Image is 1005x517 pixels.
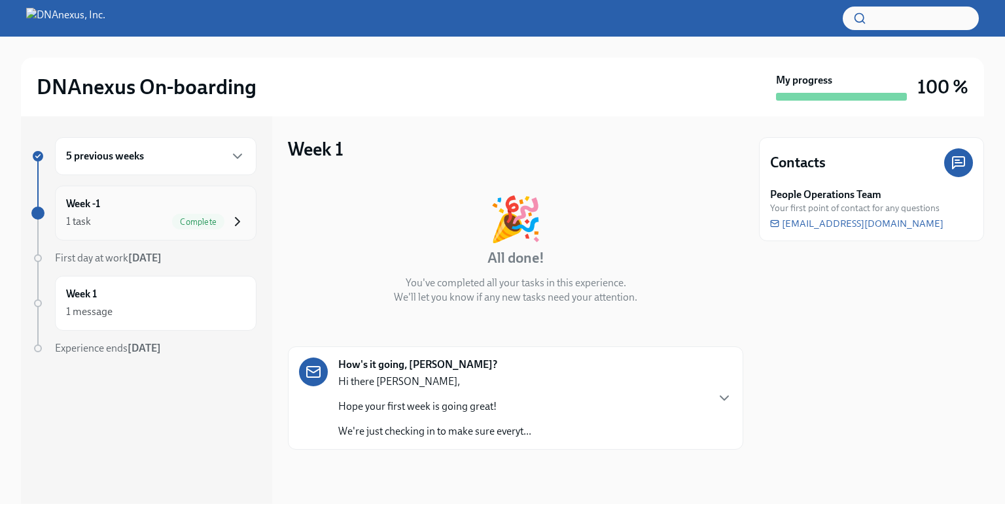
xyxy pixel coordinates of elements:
span: Your first point of contact for any questions [770,202,940,214]
h6: Week -1 [66,197,100,211]
p: Hi there [PERSON_NAME], [338,375,531,389]
p: We're just checking in to make sure everyt... [338,424,531,439]
h4: Contacts [770,153,826,173]
h3: 100 % [917,75,968,99]
h4: All done! [487,248,544,268]
div: 🎉 [489,197,542,241]
a: Week -11 taskComplete [31,186,256,241]
p: You've completed all your tasks in this experience. [406,276,626,290]
h3: Week 1 [288,137,344,161]
h6: 5 previous weeks [66,149,144,163]
a: [EMAIL_ADDRESS][DOMAIN_NAME] [770,217,943,230]
span: First day at work [55,252,162,264]
strong: [DATE] [128,252,162,264]
a: Week 11 message [31,276,256,331]
h6: Week 1 [66,287,97,301]
strong: [DATE] [128,342,161,354]
p: Hope your first week is going great! [338,399,531,414]
span: Complete [172,217,224,227]
a: First day at work[DATE] [31,251,256,265]
img: DNAnexus, Inc. [26,8,105,29]
div: 1 message [66,305,113,319]
div: 1 task [66,214,91,229]
p: We'll let you know if any new tasks need your attention. [394,290,637,305]
span: Experience ends [55,342,161,354]
strong: People Operations Team [770,188,881,202]
h2: DNAnexus On-boarding [37,74,256,100]
strong: My progress [776,73,832,88]
div: 5 previous weeks [55,137,256,175]
strong: How's it going, [PERSON_NAME]? [338,358,497,372]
